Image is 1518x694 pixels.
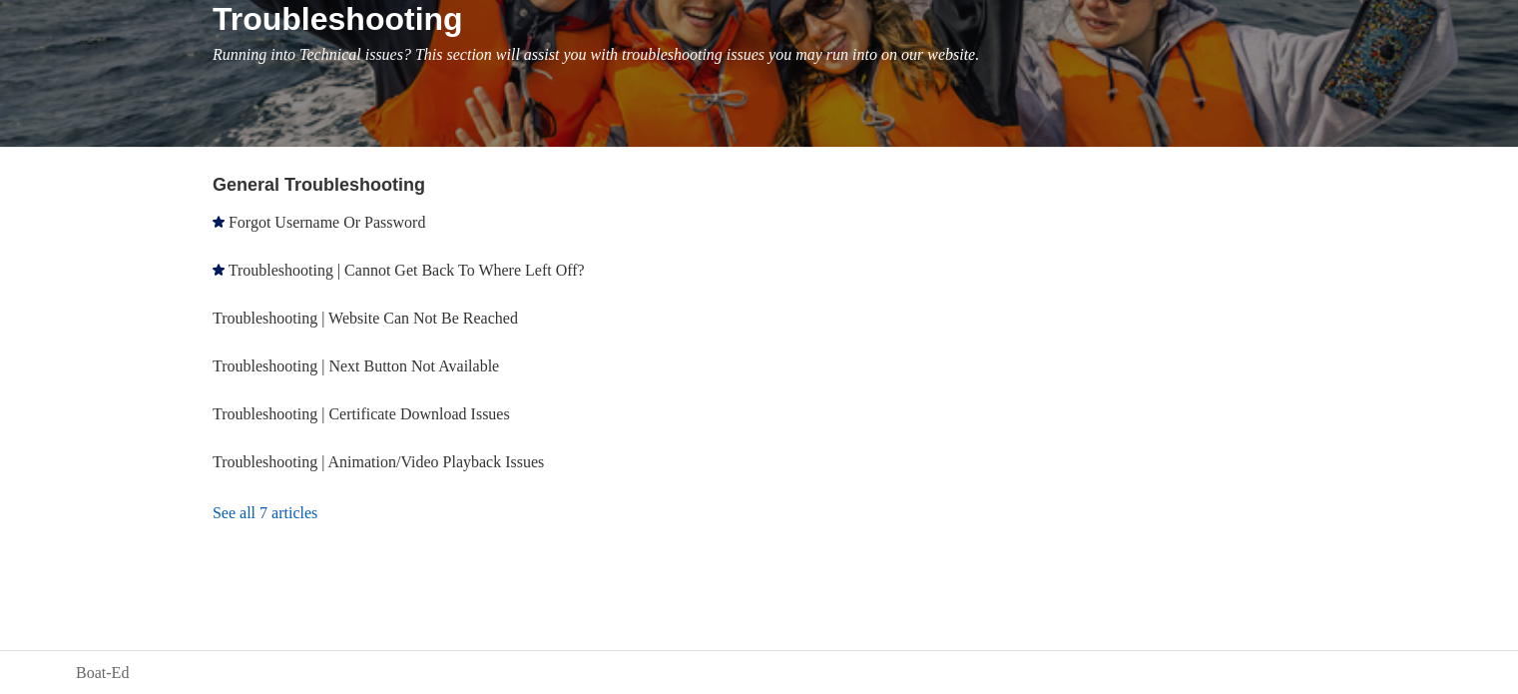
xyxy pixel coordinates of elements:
[213,310,518,327] a: Troubleshooting | Website Can Not Be Reached
[213,405,510,422] a: Troubleshooting | Certificate Download Issues
[213,357,499,374] a: Troubleshooting | Next Button Not Available
[213,216,225,228] svg: Promoted article
[213,175,425,195] a: General Troubleshooting
[229,214,425,231] a: Forgot Username Or Password
[76,661,129,685] a: Boat-Ed
[213,264,225,276] svg: Promoted article
[229,262,585,279] a: Troubleshooting | Cannot Get Back To Where Left Off?
[213,453,544,470] a: Troubleshooting | Animation/Video Playback Issues
[213,43,1442,67] p: Running into Technical issues? This section will assist you with troubleshooting issues you may r...
[213,486,765,540] a: See all 7 articles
